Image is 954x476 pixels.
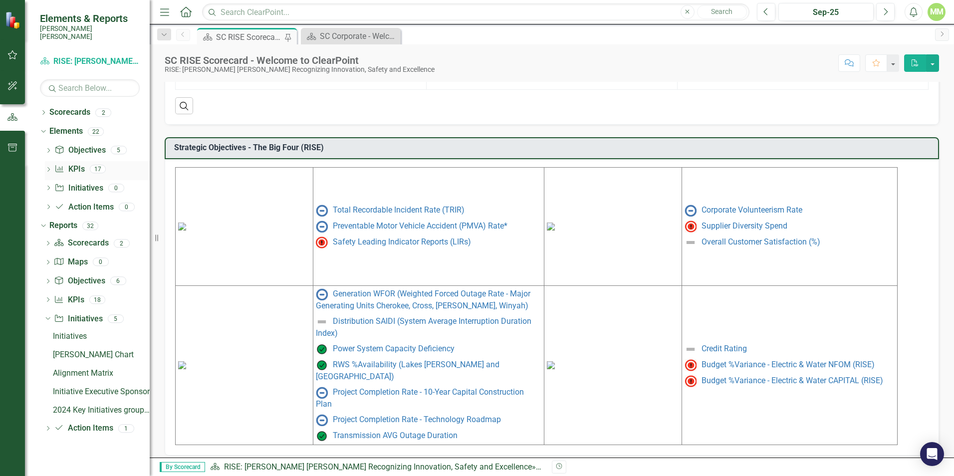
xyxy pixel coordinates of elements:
div: Sep-25 [782,6,870,18]
img: ClearPoint Strategy [5,11,22,29]
div: SC Corporate - Welcome to ClearPoint [320,30,398,42]
a: KPIs [54,164,84,175]
input: Search ClearPoint... [202,3,749,21]
a: Distribution SAIDI (System Average Interruption Duration Index) [316,316,531,338]
img: mceclip4%20v2.png [547,223,555,231]
small: [PERSON_NAME] [PERSON_NAME] [40,24,140,41]
a: Scorecards [49,107,90,118]
img: On Target [316,430,328,442]
a: Preventable Motor Vehicle Accident (PMVA) Rate* [333,221,507,231]
img: mceclip3%20v4.png [547,361,555,369]
a: Project Completion Rate - Technology Roadmap [333,415,501,424]
a: Budget %Variance - Electric & Water CAPITAL (RISE) [702,376,883,385]
a: Alignment Matrix [50,365,150,381]
img: mceclip2%20v4.png [178,361,186,369]
a: 2024 Key Initiatives grouped by the 4Ps [50,402,150,418]
a: Initiative Executive Sponsor [50,383,150,399]
img: Below MIN Target [685,221,697,233]
a: KPIs [54,294,84,306]
a: Transmission AVG Outage Duration [333,431,458,440]
a: SC Corporate - Welcome to ClearPoint [303,30,398,42]
a: Elements [49,126,83,137]
img: Not Defined [685,343,697,355]
div: [PERSON_NAME] Chart [53,350,150,359]
img: No Information [316,387,328,399]
img: On Target [316,343,328,355]
img: No Information [316,288,328,300]
img: Not Meeting Target [316,237,328,248]
div: 2 [114,239,130,247]
div: 5 [111,146,127,155]
div: 18 [89,295,105,304]
img: Above MAX Target [685,359,697,371]
div: 22 [88,127,104,136]
a: Initiatives [54,313,102,325]
div: 0 [93,258,109,266]
button: MM [928,3,946,21]
div: Initiatives [53,332,150,341]
div: SC RISE Scorecard - Welcome to ClearPoint [216,31,282,43]
div: 2 [95,108,111,117]
h3: Strategic Objectives - The Big Four (RISE) [174,143,933,152]
a: Objectives [54,275,105,287]
a: RISE: [PERSON_NAME] [PERSON_NAME] Recognizing Innovation, Safety and Excellence [40,56,140,67]
a: Action Items [54,423,113,434]
div: 17 [90,165,106,174]
img: No Information [685,205,697,217]
img: No Information [316,221,328,233]
div: Open Intercom Messenger [920,442,944,466]
button: Search [697,5,747,19]
img: No Information [316,414,328,426]
div: » [210,462,544,473]
a: Budget %Variance - Electric & Water NFOM (RISE) [702,360,875,369]
div: Alignment Matrix [53,369,150,378]
span: Elements & Reports [40,12,140,24]
div: 0 [119,203,135,211]
a: RWS %Availability (Lakes [PERSON_NAME] and [GEOGRAPHIC_DATA]) [316,360,499,381]
a: Overall Customer Satisfaction (%) [702,237,820,246]
a: Safety Leading Indicator Reports (LIRs) [333,237,471,246]
div: 2024 Key Initiatives grouped by the 4Ps [53,406,150,415]
img: mceclip0%20v11.png [178,223,186,231]
img: No Information [316,205,328,217]
a: Generation WFOR (Weighted Forced Outage Rate - Major Generating Units Cherokee, Cross, [PERSON_NA... [316,289,530,311]
a: Reports [49,220,77,232]
div: 0 [108,184,124,192]
a: Total Recordable Incident Rate (TRIR) [333,205,465,215]
a: Project Completion Rate - 10-Year Capital Construction Plan [316,387,524,409]
a: Initiatives [50,328,150,344]
a: Action Items [54,202,113,213]
a: Credit Rating [702,344,747,353]
img: Below MIN Target [685,375,697,387]
input: Search Below... [40,79,140,97]
span: Search [711,7,732,15]
a: Initiatives [54,183,103,194]
div: Initiative Executive Sponsor [53,387,150,396]
img: Not Defined [685,237,697,248]
div: RISE: [PERSON_NAME] [PERSON_NAME] Recognizing Innovation, Safety and Excellence [165,66,435,73]
a: RISE: [PERSON_NAME] [PERSON_NAME] Recognizing Innovation, Safety and Excellence [224,462,532,472]
a: Power System Capacity Deficiency [333,344,455,353]
div: 1 [118,424,134,433]
div: 6 [110,277,126,285]
a: [PERSON_NAME] Chart [50,346,150,362]
a: Maps [54,256,87,268]
a: Corporate Volunteerism Rate [702,205,802,215]
button: Sep-25 [778,3,874,21]
div: 32 [82,222,98,230]
span: By Scorecard [160,462,205,472]
img: Not Defined [316,316,328,328]
img: On Target [316,359,328,371]
div: SC RISE Scorecard - Welcome to ClearPoint [165,55,435,66]
a: Scorecards [54,238,108,249]
a: Supplier Diversity Spend [702,221,787,231]
a: Objectives [54,145,105,156]
div: 5 [108,314,124,323]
